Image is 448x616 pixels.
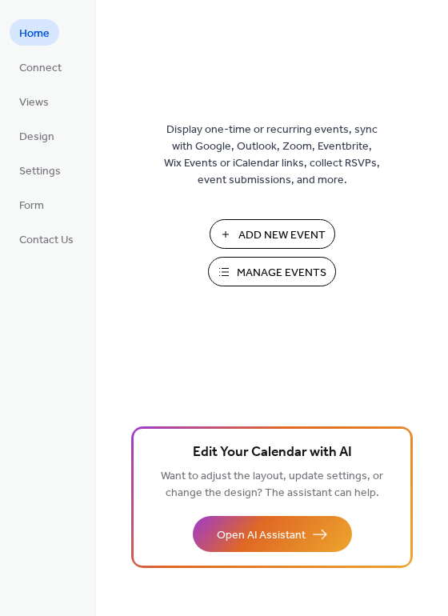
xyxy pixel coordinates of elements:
a: Design [10,122,64,149]
span: Form [19,198,44,214]
span: Contact Us [19,232,74,249]
button: Add New Event [210,219,335,249]
span: Views [19,94,49,111]
span: Display one-time or recurring events, sync with Google, Outlook, Zoom, Eventbrite, Wix Events or ... [164,122,380,189]
a: Home [10,19,59,46]
a: Form [10,191,54,218]
button: Manage Events [208,257,336,286]
span: Want to adjust the layout, update settings, or change the design? The assistant can help. [161,466,383,504]
span: Connect [19,60,62,77]
button: Open AI Assistant [193,516,352,552]
span: Edit Your Calendar with AI [193,442,352,464]
span: Open AI Assistant [217,527,306,544]
span: Home [19,26,50,42]
a: Views [10,88,58,114]
a: Contact Us [10,226,83,252]
span: Add New Event [238,227,326,244]
a: Settings [10,157,70,183]
a: Connect [10,54,71,80]
span: Settings [19,163,61,180]
span: Design [19,129,54,146]
span: Manage Events [237,265,326,282]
